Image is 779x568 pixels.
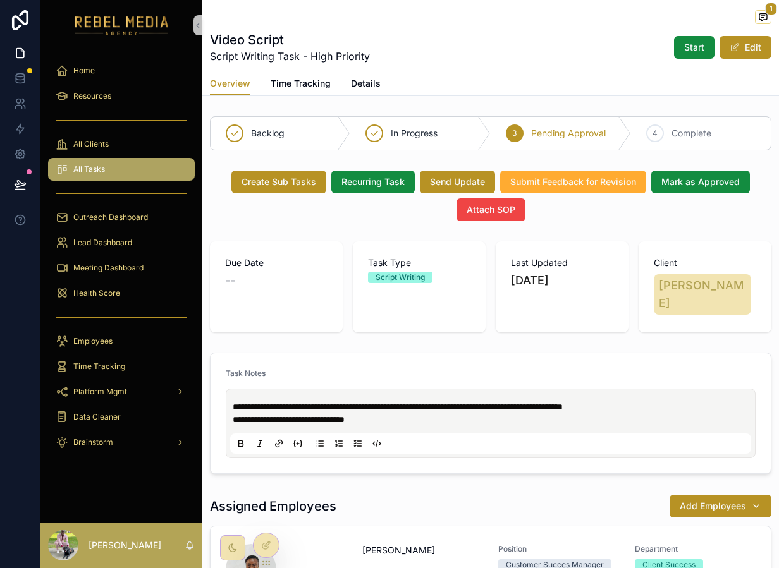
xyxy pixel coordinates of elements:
[48,257,195,279] a: Meeting Dashboard
[89,539,161,552] p: [PERSON_NAME]
[271,77,331,90] span: Time Tracking
[511,272,549,289] p: [DATE]
[225,272,235,289] span: --
[654,274,751,315] a: [PERSON_NAME]
[457,198,525,221] button: Attach SOP
[674,36,715,59] button: Start
[48,355,195,378] a: Time Tracking
[73,387,127,397] span: Platform Mgmt
[376,272,425,283] div: Script Writing
[661,176,740,188] span: Mark as Approved
[210,497,336,515] h1: Assigned Employees
[362,544,435,557] span: [PERSON_NAME]
[73,164,105,174] span: All Tasks
[651,171,750,193] button: Mark as Approved
[672,127,711,140] span: Complete
[368,257,470,269] span: Task Type
[226,368,266,378] span: Task Notes
[48,59,195,82] a: Home
[670,495,771,517] button: Add Employees
[659,277,746,312] span: [PERSON_NAME]
[654,257,756,269] span: Client
[210,72,250,96] a: Overview
[48,431,195,454] a: Brainstorm
[48,380,195,403] a: Platform Mgmt
[242,176,316,188] span: Create Sub Tasks
[48,158,195,181] a: All Tasks
[73,361,125,372] span: Time Tracking
[391,127,438,140] span: In Progress
[48,282,195,305] a: Health Score
[531,127,606,140] span: Pending Approval
[351,72,381,97] a: Details
[73,139,109,149] span: All Clients
[341,176,405,188] span: Recurring Task
[684,41,704,54] span: Start
[271,72,331,97] a: Time Tracking
[351,77,381,90] span: Details
[498,544,620,554] span: Position
[755,10,771,26] button: 1
[420,171,495,193] button: Send Update
[720,36,771,59] button: Edit
[73,66,95,76] span: Home
[73,288,120,298] span: Health Score
[765,3,777,15] span: 1
[225,257,328,269] span: Due Date
[73,437,113,447] span: Brainstorm
[430,176,485,188] span: Send Update
[635,544,756,554] span: Department
[680,500,746,512] span: Add Employees
[48,133,195,155] a: All Clients
[48,406,195,428] a: Data Cleaner
[48,231,195,254] a: Lead Dashboard
[210,77,250,90] span: Overview
[73,212,148,222] span: Outreach Dashboard
[40,51,202,470] div: scrollable content
[75,15,169,35] img: App logo
[500,171,646,193] button: Submit Feedback for Revision
[511,257,613,269] span: Last Updated
[48,330,195,353] a: Employees
[73,238,132,248] span: Lead Dashboard
[467,203,515,216] span: Attach SOP
[48,206,195,229] a: Outreach Dashboard
[331,171,415,193] button: Recurring Task
[653,128,658,138] span: 4
[251,127,285,140] span: Backlog
[210,31,370,49] h1: Video Script
[512,128,517,138] span: 3
[231,171,326,193] button: Create Sub Tasks
[48,85,195,107] a: Resources
[73,91,111,101] span: Resources
[73,336,113,346] span: Employees
[73,412,121,422] span: Data Cleaner
[210,49,370,64] span: Script Writing Task - High Priority
[73,263,144,273] span: Meeting Dashboard
[510,176,636,188] span: Submit Feedback for Revision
